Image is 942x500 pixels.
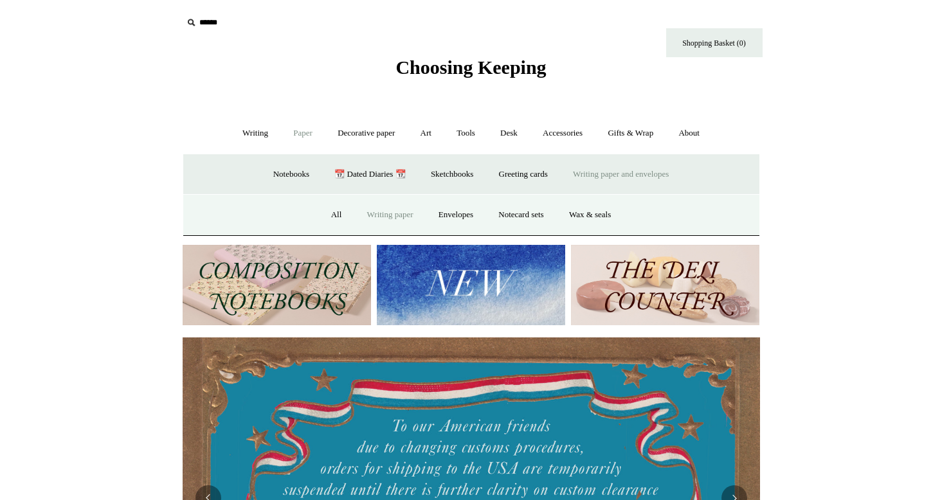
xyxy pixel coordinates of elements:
a: Choosing Keeping [395,67,546,76]
img: The Deli Counter [571,245,759,325]
a: Envelopes [427,198,485,232]
a: Tools [445,116,487,150]
a: 📆 Dated Diaries 📆 [323,157,417,192]
a: All [320,198,354,232]
a: About [667,116,711,150]
a: Notecard sets [487,198,555,232]
a: Writing paper [356,198,425,232]
a: Accessories [531,116,594,150]
a: Art [409,116,443,150]
a: Paper [282,116,324,150]
a: Writing [231,116,280,150]
a: Desk [489,116,529,150]
a: Sketchbooks [419,157,485,192]
img: 202302 Composition ledgers.jpg__PID:69722ee6-fa44-49dd-a067-31375e5d54ec [183,245,371,325]
a: Gifts & Wrap [596,116,665,150]
a: Decorative paper [326,116,406,150]
a: Writing paper and envelopes [561,157,680,192]
a: Wax & seals [557,198,622,232]
a: Greeting cards [487,157,559,192]
img: New.jpg__PID:f73bdf93-380a-4a35-bcfe-7823039498e1 [377,245,565,325]
a: Notebooks [262,157,321,192]
span: Choosing Keeping [395,57,546,78]
a: Shopping Basket (0) [666,28,763,57]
